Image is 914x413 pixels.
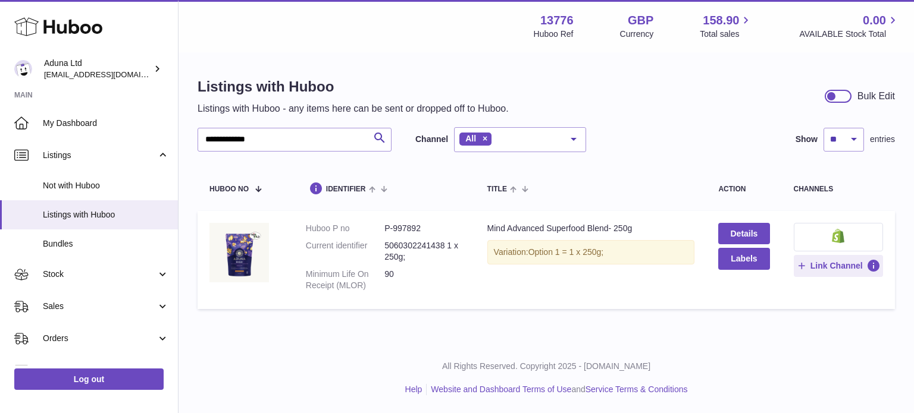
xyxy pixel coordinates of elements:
dd: 5060302241438 1 x 250g; [384,240,463,263]
dd: 90 [384,269,463,291]
div: Aduna Ltd [44,58,151,80]
div: action [718,185,769,193]
div: Bulk Edit [857,90,895,103]
p: All Rights Reserved. Copyright 2025 - [DOMAIN_NAME] [188,361,904,372]
a: Website and Dashboard Terms of Use [431,384,571,394]
span: Sales [43,301,156,312]
span: Orders [43,333,156,344]
span: Not with Huboo [43,180,169,191]
span: Listings with Huboo [43,209,169,220]
div: Variation: [487,240,695,264]
span: Option 1 = 1 x 250g; [528,247,603,257]
span: 158.90 [703,12,739,29]
span: Link Channel [810,260,863,271]
button: Link Channel [794,255,884,276]
a: Service Terms & Conditions [586,384,688,394]
span: Huboo no [209,185,249,193]
label: Channel [415,134,448,145]
span: AVAILABLE Stock Total [799,29,900,40]
span: My Dashboard [43,118,169,129]
dt: Huboo P no [306,223,384,234]
dt: Current identifier [306,240,384,263]
h1: Listings with Huboo [198,77,509,96]
span: Listings [43,150,156,161]
strong: 13776 [540,12,574,29]
span: identifier [326,185,366,193]
label: Show [796,134,818,145]
dd: P-997892 [384,223,463,234]
p: Listings with Huboo - any items here can be sent or dropped off to Huboo. [198,102,509,115]
a: 158.90 Total sales [700,12,753,40]
span: Bundles [43,238,169,250]
div: channels [794,185,884,193]
a: Log out [14,368,164,390]
img: Mind Advanced Superfood Blend- 250g [209,223,269,282]
span: entries [870,134,895,145]
a: Help [405,384,422,394]
img: internalAdmin-13776@internal.huboo.com [14,60,32,78]
img: shopify-small.png [832,229,844,243]
span: Stock [43,269,156,280]
strong: GBP [628,12,653,29]
button: Labels [718,248,769,269]
span: Usage [43,365,169,376]
a: 0.00 AVAILABLE Stock Total [799,12,900,40]
span: title [487,185,507,193]
a: Details [718,223,769,244]
div: Currency [620,29,654,40]
span: Total sales [700,29,753,40]
span: [EMAIL_ADDRESS][DOMAIN_NAME] [44,70,175,79]
div: Huboo Ref [534,29,574,40]
span: 0.00 [863,12,886,29]
div: Mind Advanced Superfood Blend- 250g [487,223,695,234]
span: All [465,134,476,143]
dt: Minimum Life On Receipt (MLOR) [306,269,384,291]
li: and [427,384,687,395]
